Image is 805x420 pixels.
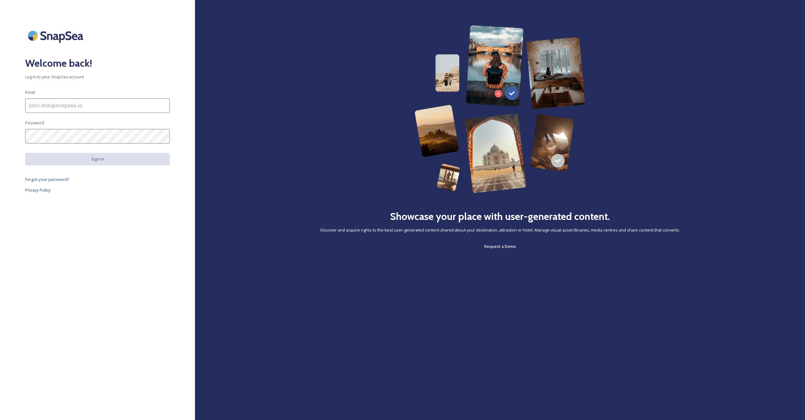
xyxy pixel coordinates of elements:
span: Forgot your password? [25,176,69,182]
a: Forgot your password? [25,176,170,183]
a: Request a Demo [484,243,516,250]
span: Discover and acquire rights to the best user-generated content shared about your destination, att... [320,227,680,233]
span: Request a Demo [484,244,516,249]
a: Privacy Policy [25,186,170,194]
span: Password [25,120,44,126]
input: john.doe@snapsea.io [25,98,170,113]
h2: Welcome back! [25,56,170,71]
span: Privacy Policy [25,187,51,193]
img: 63b42ca75bacad526042e722_Group%20154-p-800.png [414,25,586,193]
span: Log in to your SnapSea account [25,74,170,80]
img: SnapSea Logo [25,25,88,46]
h2: Showcase your place with user-generated content. [390,209,610,224]
span: Email [25,89,35,95]
button: Sign in [25,153,170,165]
